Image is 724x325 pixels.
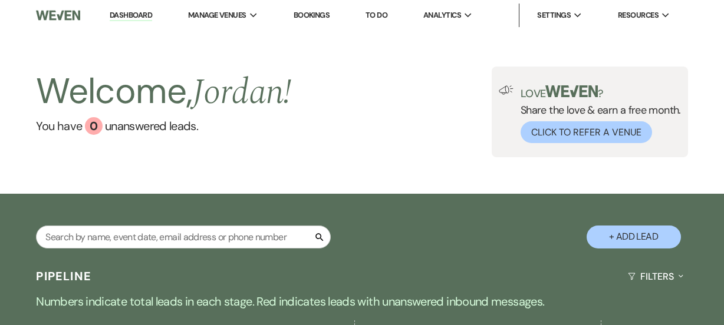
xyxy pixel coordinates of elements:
[85,117,103,135] div: 0
[36,225,331,248] input: Search by name, event date, email address or phone number
[618,9,659,21] span: Resources
[188,9,246,21] span: Manage Venues
[36,3,80,28] img: Weven Logo
[294,10,330,20] a: Bookings
[499,85,514,95] img: loud-speaker-illustration.svg
[537,9,571,21] span: Settings
[587,225,681,248] button: + Add Lead
[36,268,91,284] h3: Pipeline
[514,85,681,143] div: Share the love & earn a free month.
[423,9,461,21] span: Analytics
[36,67,291,117] h2: Welcome,
[623,261,687,292] button: Filters
[521,85,681,99] p: Love ?
[36,117,291,135] a: You have 0 unanswered leads.
[192,65,292,120] span: Jordan !
[545,85,598,97] img: weven-logo-green.svg
[110,10,152,21] a: Dashboard
[366,10,387,20] a: To Do
[521,121,652,143] button: Click to Refer a Venue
